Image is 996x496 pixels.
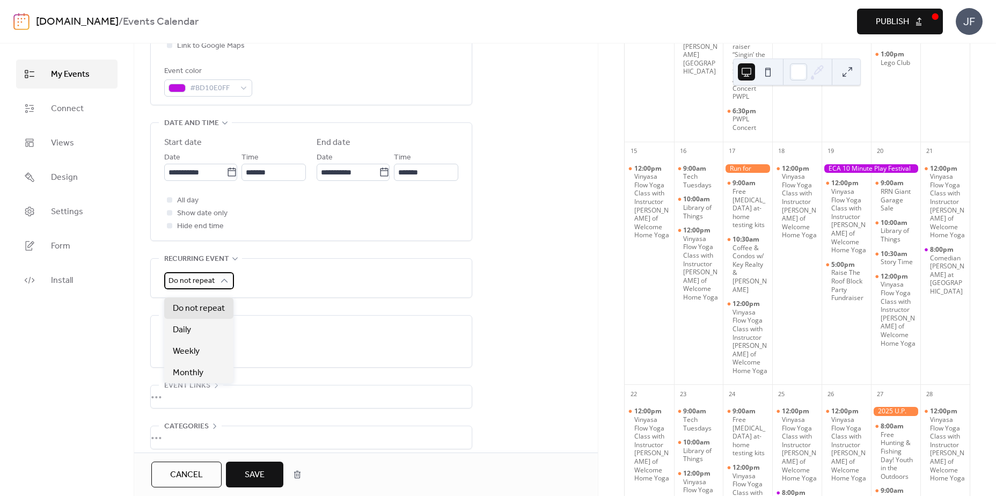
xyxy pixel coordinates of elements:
div: Vinyasa Flow Yoga Class with Instructor [PERSON_NAME] of Welcome Home Yoga [831,415,867,483]
div: Vinyasa Flow Yoga Class with Instructor Sara Wheeler of Welcome Home Yoga [920,164,970,239]
div: Tech Tuesdays [683,172,719,189]
span: Recurring event [164,253,229,266]
span: 10:30am [733,235,761,244]
span: 12:00pm [733,463,761,472]
span: 9:00am [733,179,757,187]
div: Tech Tuesdays [674,164,723,189]
div: ••• [151,385,472,408]
span: Do not repeat [169,274,215,288]
span: 12:00pm [733,300,761,308]
span: 8:00am [881,422,905,431]
div: 20 [874,145,886,157]
div: Story Time [871,250,920,266]
span: Connect [51,103,84,115]
span: 9:00am [733,407,757,415]
a: Form [16,231,118,260]
div: Coffee & Condos w/ Key Realty & [PERSON_NAME] [733,244,768,294]
div: Library of Things [683,447,719,463]
div: Library of Things [674,438,723,463]
div: 23 [677,388,689,400]
a: Install [16,266,118,295]
div: 22 [628,388,640,400]
div: Raise The Roof Block Party Fundraiser [822,260,871,302]
span: 12:00pm [683,469,712,478]
span: 12:00pm [782,164,811,173]
span: Categories [164,420,209,433]
span: Date [164,151,180,164]
span: 12:00pm [930,407,959,415]
div: End date [317,136,350,149]
span: 10:00am [683,438,712,447]
span: 10:00am [683,195,712,203]
div: Vinyasa Flow Yoga Class with Instructor Sara Wheeler of Welcome Home Yoga [625,407,674,482]
div: Vinyasa Flow Yoga Class with Instructor [PERSON_NAME] of Welcome Home Yoga [930,172,965,239]
span: Save [245,469,265,482]
b: Events Calendar [123,12,199,32]
div: Comedian Ben Creed at Island Resort and Casino Club 41 [920,245,970,296]
span: 9:00am [881,179,905,187]
div: ••• [151,426,472,449]
div: 24 [726,388,738,400]
span: 12:00pm [831,407,860,415]
div: Story Time [881,258,913,266]
div: PWPL Concert [723,107,772,132]
div: Vinyasa Flow Yoga Class with Instructor Sara Wheeler of Welcome Home Yoga [674,226,723,301]
div: Vinyasa Flow Yoga Class with Instructor Sara Wheeler of Welcome Home Yoga [723,300,772,375]
div: Library of Things [674,195,723,220]
span: Monthly [173,367,203,380]
div: Coffee & Condos w/ Key Realty & Jamie Beaver [723,235,772,294]
span: Form [51,240,70,253]
div: 26 [825,388,837,400]
button: Save [226,462,283,487]
div: RRN Giant Garage Sale [871,179,920,212]
span: Settings [51,206,83,218]
div: Vinyasa Flow Yoga Class with Instructor Sara Wheeler of Welcome Home Yoga [772,164,822,239]
span: 9:00am [683,164,708,173]
span: 10:00am [881,218,909,227]
div: 27 [874,388,886,400]
span: 12:00pm [634,407,663,415]
div: JF [956,8,983,35]
div: Lego Club [881,59,910,67]
a: [DOMAIN_NAME] [36,12,119,32]
div: Free [MEDICAL_DATA] at-home testing kits [733,187,768,229]
span: Date and time [164,117,219,130]
div: Free [MEDICAL_DATA] at-home testing kits [733,415,768,457]
div: Free Hunting & Fishing Day! Youth in the Outdoors [871,422,920,480]
a: Settings [16,197,118,226]
span: Date [317,151,333,164]
span: 8:00pm [930,245,955,254]
div: Event color [164,65,250,78]
div: Library of Things [683,203,719,220]
div: Vinyasa Flow Yoga Class with Instructor [PERSON_NAME] of Welcome Home Yoga [634,172,670,239]
button: Cancel [151,462,222,487]
span: Time [394,151,411,164]
span: Cancel [170,469,203,482]
div: 2025 U.P. Arts & Culture Conference [871,407,920,416]
span: Do not repeat [173,302,225,315]
div: 17 [726,145,738,157]
a: Views [16,128,118,157]
span: Weekly [173,345,200,358]
div: Vinyasa Flow Yoga Class with Instructor Sara Wheeler of Welcome Home Yoga [920,407,970,482]
div: 18 [775,145,787,157]
b: / [119,12,123,32]
div: 28 [924,388,935,400]
span: 12:00pm [683,226,712,235]
span: 12:00pm [831,179,860,187]
div: Vinyasa Flow Yoga Class with Instructor [PERSON_NAME] of Welcome Home Yoga [831,187,867,254]
div: Vinyasa Flow Yoga Class with Instructor Sara Wheeler of Welcome Home Yoga [625,164,674,239]
div: Lego Club [871,50,920,67]
div: Friend-raiser “Singin’ the Good Old Songs Again” Concert PWPL [723,25,772,100]
div: Vinyasa Flow Yoga Class with Instructor [PERSON_NAME] of Welcome Home Yoga [782,172,817,239]
span: 9:00am [683,407,708,415]
span: 1:00pm [881,50,906,59]
span: 6:30pm [733,107,758,115]
a: Design [16,163,118,192]
span: 9:00am [881,486,905,495]
div: 25 [775,388,787,400]
div: Vinyasa Flow Yoga Class with Instructor [PERSON_NAME] of Welcome Home Yoga [782,415,817,483]
div: Vinyasa Flow Yoga Class with Instructor [PERSON_NAME] of Welcome Home Yoga [683,235,719,302]
span: 12:00pm [634,164,663,173]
